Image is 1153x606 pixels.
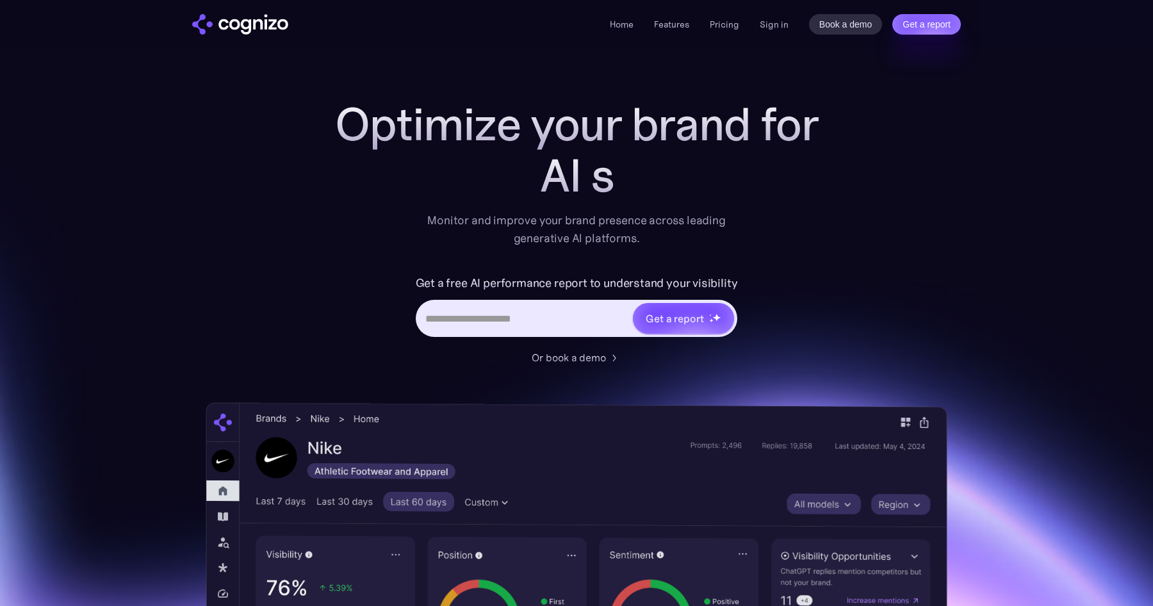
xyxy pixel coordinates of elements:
div: Monitor and improve your brand presence across leading generative AI platforms. [419,211,734,247]
a: Home [610,19,634,30]
a: Or book a demo [532,350,621,365]
a: Book a demo [809,14,883,35]
label: Get a free AI performance report to understand your visibility [416,273,738,293]
a: Pricing [710,19,739,30]
h1: Optimize your brand for [320,99,833,150]
a: Get a report [892,14,961,35]
form: Hero URL Input Form [416,273,738,343]
a: Features [654,19,689,30]
a: home [192,14,288,35]
div: AI s [320,150,833,201]
img: star [712,313,721,322]
div: Get a report [646,311,703,326]
a: Get a reportstarstarstar [632,302,735,335]
img: star [709,314,711,316]
img: star [709,318,714,323]
a: Sign in [760,17,789,32]
img: cognizo logo [192,14,288,35]
div: Or book a demo [532,350,606,365]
